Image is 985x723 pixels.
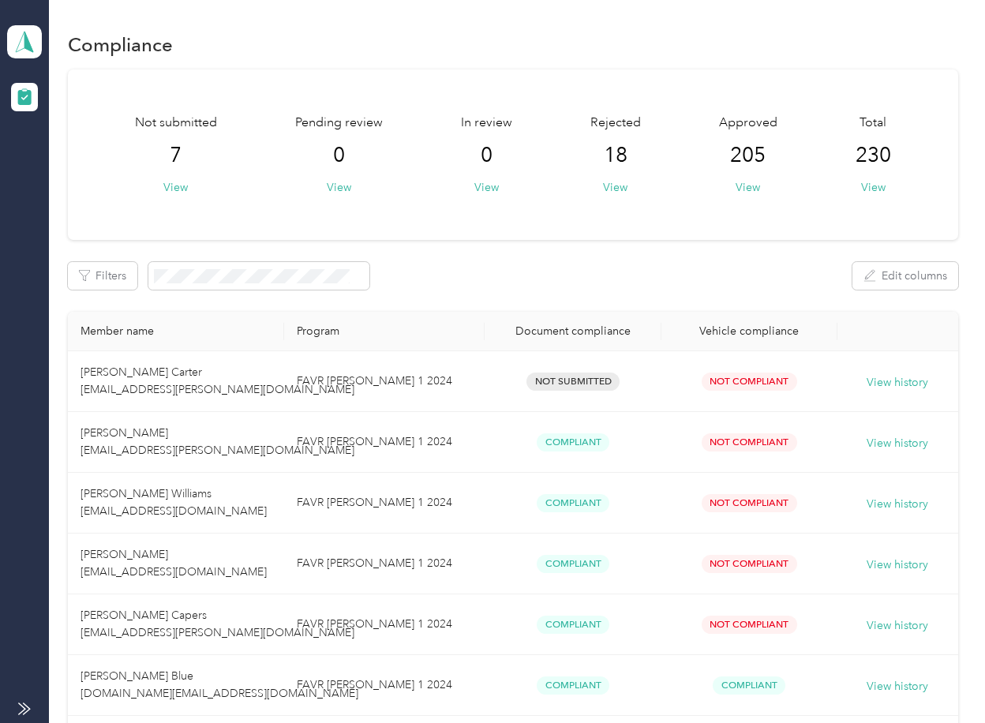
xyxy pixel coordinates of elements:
[68,36,173,53] h1: Compliance
[497,324,648,338] div: Document compliance
[284,534,485,594] td: FAVR Bev 1 2024
[604,143,627,168] span: 18
[327,179,351,196] button: View
[537,616,609,634] span: Compliant
[537,433,609,451] span: Compliant
[702,373,797,391] span: Not Compliant
[481,143,492,168] span: 0
[702,494,797,512] span: Not Compliant
[860,114,886,133] span: Total
[170,143,182,168] span: 7
[867,617,928,635] button: View history
[674,324,825,338] div: Vehicle compliance
[603,179,627,196] button: View
[284,594,485,655] td: FAVR Bev 1 2024
[526,373,620,391] span: Not Submitted
[81,426,354,457] span: [PERSON_NAME] [EMAIL_ADDRESS][PERSON_NAME][DOMAIN_NAME]
[135,114,217,133] span: Not submitted
[68,262,137,290] button: Filters
[537,676,609,695] span: Compliant
[295,114,383,133] span: Pending review
[284,412,485,473] td: FAVR Bev 1 2024
[81,487,267,518] span: [PERSON_NAME] Williams [EMAIL_ADDRESS][DOMAIN_NAME]
[852,262,958,290] button: Edit columns
[284,655,485,716] td: FAVR Bev 1 2024
[284,312,485,351] th: Program
[81,548,267,579] span: [PERSON_NAME] [EMAIL_ADDRESS][DOMAIN_NAME]
[81,669,358,700] span: [PERSON_NAME] Blue [DOMAIN_NAME][EMAIL_ADDRESS][DOMAIN_NAME]
[736,179,760,196] button: View
[867,678,928,695] button: View history
[867,496,928,513] button: View history
[867,374,928,391] button: View history
[867,435,928,452] button: View history
[81,609,354,639] span: [PERSON_NAME] Capers [EMAIL_ADDRESS][PERSON_NAME][DOMAIN_NAME]
[730,143,766,168] span: 205
[537,555,609,573] span: Compliant
[590,114,641,133] span: Rejected
[333,143,345,168] span: 0
[856,143,891,168] span: 230
[702,555,797,573] span: Not Compliant
[284,473,485,534] td: FAVR Bev 1 2024
[719,114,777,133] span: Approved
[897,635,985,723] iframe: Everlance-gr Chat Button Frame
[861,179,886,196] button: View
[68,312,284,351] th: Member name
[474,179,499,196] button: View
[284,351,485,412] td: FAVR Bev 1 2024
[867,556,928,574] button: View history
[81,365,354,396] span: [PERSON_NAME] Carter [EMAIL_ADDRESS][PERSON_NAME][DOMAIN_NAME]
[461,114,512,133] span: In review
[163,179,188,196] button: View
[702,616,797,634] span: Not Compliant
[537,494,609,512] span: Compliant
[702,433,797,451] span: Not Compliant
[713,676,785,695] span: Compliant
